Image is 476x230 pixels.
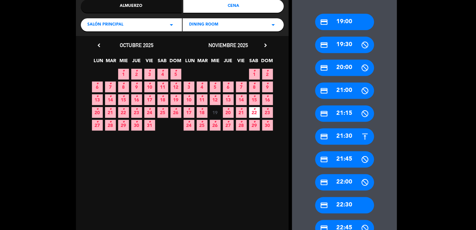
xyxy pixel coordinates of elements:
span: 19 [170,94,181,105]
span: 2 [262,69,273,80]
i: • [149,66,151,76]
i: • [122,66,125,76]
span: SAB [248,57,259,68]
i: chevron_right [262,42,269,49]
span: 15 [118,94,129,105]
div: 21:00 [315,82,374,99]
i: • [227,104,229,115]
span: 9 [131,81,142,92]
i: • [175,66,177,76]
i: credit_card [320,110,328,118]
div: 19:00 [315,14,374,30]
span: 29 [249,120,260,131]
i: • [162,104,164,115]
i: • [227,91,229,102]
span: 31 [144,120,155,131]
span: VIE [144,57,155,68]
span: 7 [105,81,116,92]
i: • [266,66,269,76]
span: DOM [261,57,272,68]
span: JUE [223,57,234,68]
span: LUN [185,57,195,68]
i: • [214,91,216,102]
span: DOM [169,57,180,68]
span: MIE [118,57,129,68]
i: • [162,91,164,102]
span: Salón Principal [87,22,123,28]
i: • [266,91,269,102]
i: • [240,91,242,102]
i: • [96,79,98,89]
span: 20 [223,107,234,118]
span: 1 [118,69,129,80]
i: credit_card [320,133,328,141]
span: 16 [131,94,142,105]
span: 15 [249,94,260,105]
span: noviembre 2025 [208,42,248,48]
div: 20:00 [315,60,374,76]
i: • [266,79,269,89]
i: chevron_left [96,42,102,49]
i: • [122,79,125,89]
span: 18 [157,94,168,105]
i: • [135,104,138,115]
i: • [188,117,190,127]
span: 9 [262,81,273,92]
span: 26 [170,107,181,118]
i: • [122,104,125,115]
i: • [109,79,112,89]
span: 25 [197,120,207,131]
span: 2 [131,69,142,80]
span: MIE [210,57,221,68]
i: • [162,79,164,89]
span: Dining room [189,22,218,28]
i: • [188,91,190,102]
span: 13 [223,94,234,105]
span: 21 [105,107,116,118]
i: credit_card [320,201,328,209]
span: 7 [236,81,247,92]
span: 8 [249,81,260,92]
div: 19:30 [315,37,374,53]
i: • [253,91,256,102]
i: • [149,104,151,115]
i: • [149,79,151,89]
i: • [201,79,203,89]
span: 17 [184,107,194,118]
i: • [96,104,98,115]
i: credit_card [320,87,328,95]
i: • [253,117,256,127]
i: • [135,117,138,127]
span: 28 [236,120,247,131]
i: • [253,66,256,76]
i: • [188,104,190,115]
i: • [201,91,203,102]
span: 11 [157,81,168,92]
i: • [162,66,164,76]
span: 30 [262,120,273,131]
span: 27 [92,120,103,131]
span: 19 [210,107,220,118]
span: 13 [92,94,103,105]
span: 21 [236,107,247,118]
span: 10 [144,81,155,92]
i: • [201,104,203,115]
i: • [175,91,177,102]
span: 14 [236,94,247,105]
i: • [240,117,242,127]
span: VIE [236,57,246,68]
i: credit_card [320,178,328,186]
span: 23 [262,107,273,118]
span: 3 [184,81,194,92]
i: • [122,117,125,127]
span: 16 [262,94,273,105]
span: MAR [106,57,116,68]
span: 11 [197,94,207,105]
i: • [175,79,177,89]
i: • [109,104,112,115]
span: 28 [105,120,116,131]
i: • [188,79,190,89]
i: credit_card [320,64,328,72]
i: • [266,104,269,115]
span: 1 [249,69,260,80]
